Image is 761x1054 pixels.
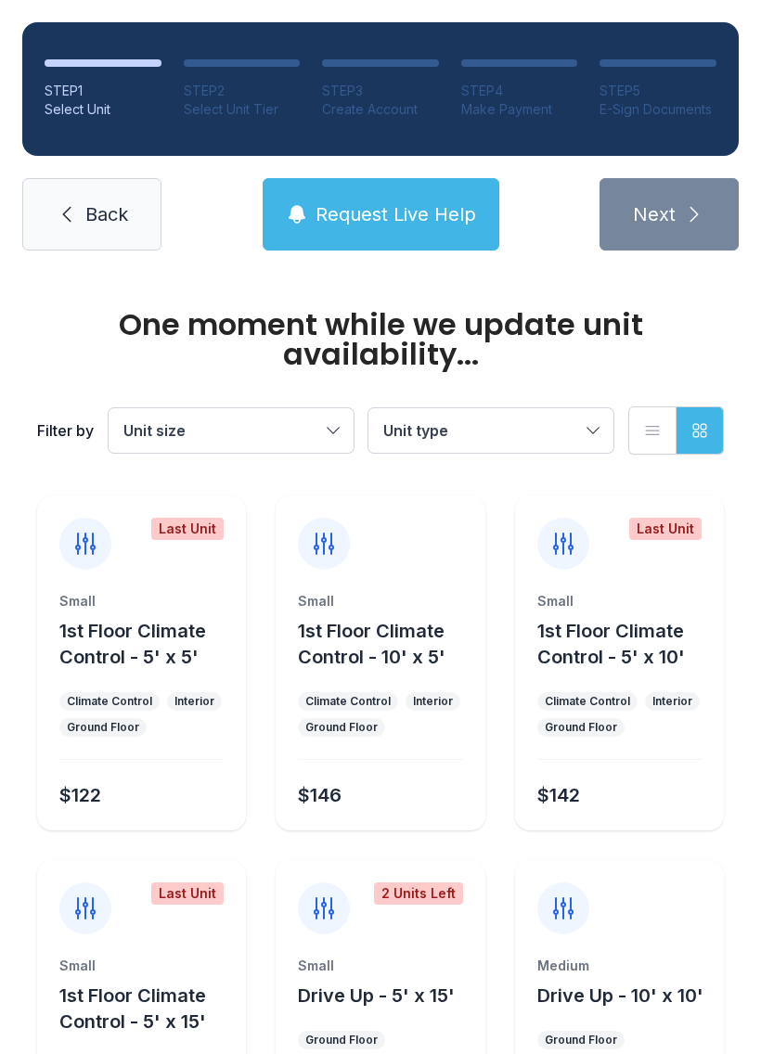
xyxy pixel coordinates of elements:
div: Ground Floor [305,1033,378,1048]
div: Small [59,957,224,975]
div: Interior [652,694,692,709]
button: 1st Floor Climate Control - 5' x 15' [59,983,239,1035]
div: Ground Floor [67,720,139,735]
div: Ground Floor [305,720,378,735]
div: Medium [537,957,702,975]
button: Drive Up - 5' x 15' [298,983,455,1009]
div: Ground Floor [545,1033,617,1048]
div: Select Unit [45,100,161,119]
div: Ground Floor [545,720,617,735]
span: 1st Floor Climate Control - 5' x 10' [537,620,685,668]
button: Unit size [109,408,354,453]
button: Drive Up - 10' x 10' [537,983,703,1009]
button: 1st Floor Climate Control - 10' x 5' [298,618,477,670]
div: Small [298,592,462,611]
span: 1st Floor Climate Control - 5' x 15' [59,984,206,1033]
div: Select Unit Tier [184,100,301,119]
div: STEP 3 [322,82,439,100]
div: Interior [413,694,453,709]
span: Unit size [123,421,186,440]
div: STEP 1 [45,82,161,100]
div: Climate Control [545,694,630,709]
div: $142 [537,782,580,808]
div: Small [537,592,702,611]
div: Climate Control [67,694,152,709]
div: Create Account [322,100,439,119]
div: STEP 5 [600,82,716,100]
button: Unit type [368,408,613,453]
div: Small [298,957,462,975]
div: Small [59,592,224,611]
div: $122 [59,782,101,808]
span: 1st Floor Climate Control - 10' x 5' [298,620,445,668]
div: Last Unit [151,882,224,905]
button: 1st Floor Climate Control - 5' x 10' [537,618,716,670]
div: Interior [174,694,214,709]
div: Make Payment [461,100,578,119]
div: STEP 4 [461,82,578,100]
span: Next [633,201,676,227]
span: Unit type [383,421,448,440]
span: Drive Up - 5' x 15' [298,984,455,1007]
div: Filter by [37,419,94,442]
span: Request Live Help [316,201,476,227]
div: Last Unit [629,518,702,540]
div: E-Sign Documents [600,100,716,119]
div: Climate Control [305,694,391,709]
span: Drive Up - 10' x 10' [537,984,703,1007]
div: 2 Units Left [374,882,463,905]
span: 1st Floor Climate Control - 5' x 5' [59,620,206,668]
span: Back [85,201,128,227]
div: Last Unit [151,518,224,540]
div: $146 [298,782,342,808]
button: 1st Floor Climate Control - 5' x 5' [59,618,239,670]
div: One moment while we update unit availability... [37,310,724,369]
div: STEP 2 [184,82,301,100]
